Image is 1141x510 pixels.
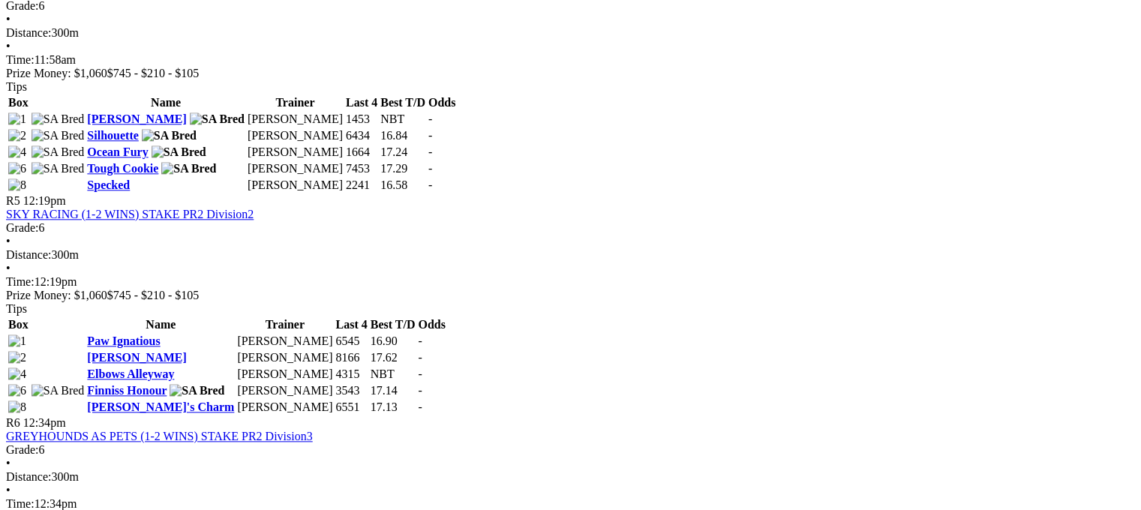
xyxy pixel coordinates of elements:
[8,145,26,159] img: 4
[6,470,51,483] span: Distance:
[345,161,378,176] td: 7453
[161,162,216,175] img: SA Bred
[6,248,1135,262] div: 300m
[418,334,422,347] span: -
[236,350,333,365] td: [PERSON_NAME]
[417,317,446,332] th: Odds
[86,317,235,332] th: Name
[6,275,1135,289] div: 12:19pm
[380,161,426,176] td: 17.29
[236,334,333,349] td: [PERSON_NAME]
[6,302,27,315] span: Tips
[380,112,426,127] td: NBT
[247,178,344,193] td: [PERSON_NAME]
[247,112,344,127] td: [PERSON_NAME]
[8,129,26,142] img: 2
[6,430,313,442] a: GREYHOUNDS AS PETS (1-2 WINS) STAKE PR2 Division3
[6,221,39,234] span: Grade:
[87,112,186,125] a: [PERSON_NAME]
[247,145,344,160] td: [PERSON_NAME]
[87,129,138,142] a: Silhouette
[6,235,11,247] span: •
[6,194,20,207] span: R5
[8,96,29,109] span: Box
[86,95,245,110] th: Name
[87,178,130,191] a: Specked
[335,367,368,382] td: 4315
[6,208,254,220] a: SKY RACING (1-2 WINS) STAKE PR2 Division2
[370,400,416,415] td: 17.13
[370,383,416,398] td: 17.14
[87,162,158,175] a: Tough Cookie
[380,95,426,110] th: Best T/D
[32,162,85,175] img: SA Bred
[8,384,26,397] img: 6
[87,384,167,397] a: Finniss Honour
[23,194,66,207] span: 12:19pm
[6,26,51,39] span: Distance:
[8,367,26,381] img: 4
[345,128,378,143] td: 6434
[87,400,234,413] a: [PERSON_NAME]'s Charm
[370,367,416,382] td: NBT
[32,145,85,159] img: SA Bred
[428,112,432,125] span: -
[6,497,35,510] span: Time:
[6,416,20,429] span: R6
[247,95,344,110] th: Trainer
[418,384,422,397] span: -
[335,317,368,332] th: Last 4
[247,161,344,176] td: [PERSON_NAME]
[87,334,160,347] a: Paw Ignatious
[345,178,378,193] td: 2241
[8,351,26,364] img: 2
[370,350,416,365] td: 17.62
[190,112,245,126] img: SA Bred
[32,112,85,126] img: SA Bred
[6,221,1135,235] div: 6
[6,26,1135,40] div: 300m
[32,384,85,397] img: SA Bred
[370,317,416,332] th: Best T/D
[8,318,29,331] span: Box
[8,112,26,126] img: 1
[380,178,426,193] td: 16.58
[380,145,426,160] td: 17.24
[428,145,432,158] span: -
[6,289,1135,302] div: Prize Money: $1,060
[380,128,426,143] td: 16.84
[6,248,51,261] span: Distance:
[418,400,422,413] span: -
[8,334,26,348] img: 1
[107,67,200,79] span: $745 - $210 - $105
[6,53,35,66] span: Time:
[6,275,35,288] span: Time:
[335,383,368,398] td: 3543
[418,351,422,364] span: -
[335,400,368,415] td: 6551
[6,443,1135,457] div: 6
[87,351,186,364] a: [PERSON_NAME]
[6,80,27,93] span: Tips
[8,178,26,192] img: 8
[6,67,1135,80] div: Prize Money: $1,060
[6,457,11,469] span: •
[87,145,148,158] a: Ocean Fury
[428,178,432,191] span: -
[6,53,1135,67] div: 11:58am
[107,289,200,301] span: $745 - $210 - $105
[236,383,333,398] td: [PERSON_NAME]
[87,367,174,380] a: Elbows Alleyway
[6,262,11,274] span: •
[345,95,378,110] th: Last 4
[428,95,456,110] th: Odds
[370,334,416,349] td: 16.90
[428,129,432,142] span: -
[170,384,224,397] img: SA Bred
[6,443,39,456] span: Grade:
[142,129,197,142] img: SA Bred
[6,40,11,52] span: •
[247,128,344,143] td: [PERSON_NAME]
[236,317,333,332] th: Trainer
[236,400,333,415] td: [PERSON_NAME]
